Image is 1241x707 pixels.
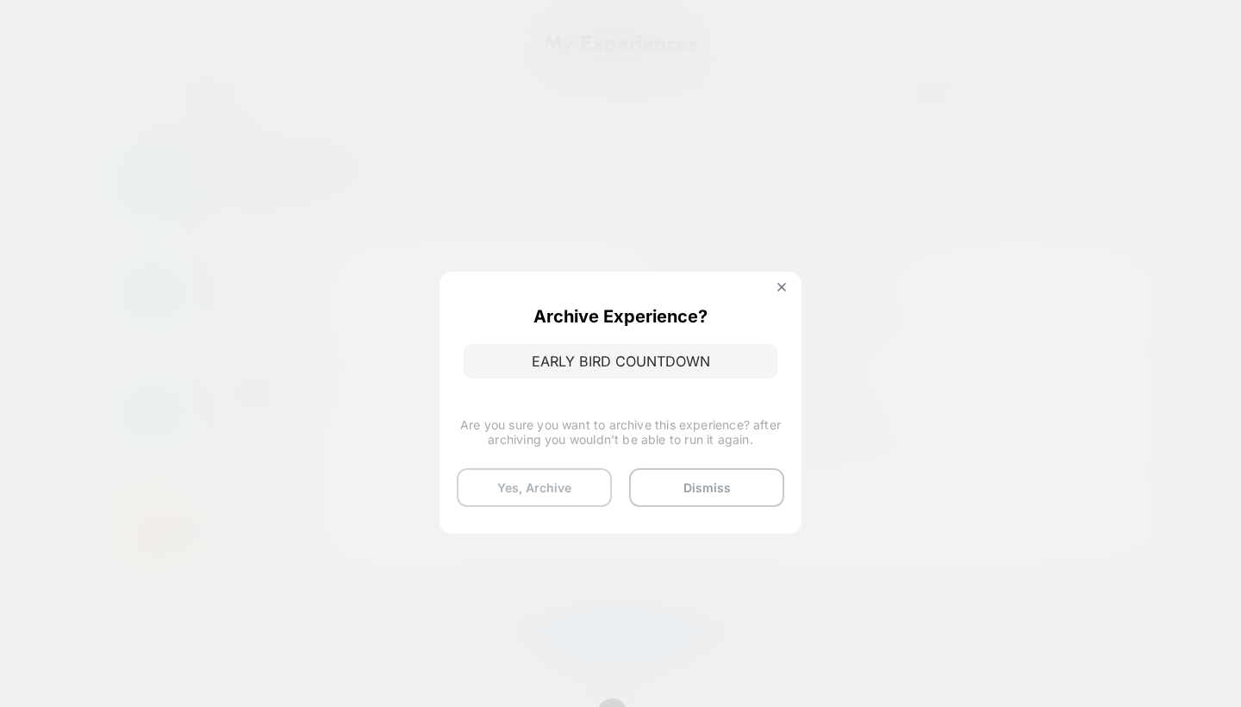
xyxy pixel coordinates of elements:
p: Archive Experience? [533,306,708,327]
button: Dismiss [629,468,784,507]
button: Yes, Archive [457,468,612,507]
img: close [777,283,786,291]
span: Are you sure you want to archive this experience? after archiving you wouldn't be able to run it ... [457,417,784,447]
p: EARLY BIRD COUNTDOWN [464,344,777,379]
